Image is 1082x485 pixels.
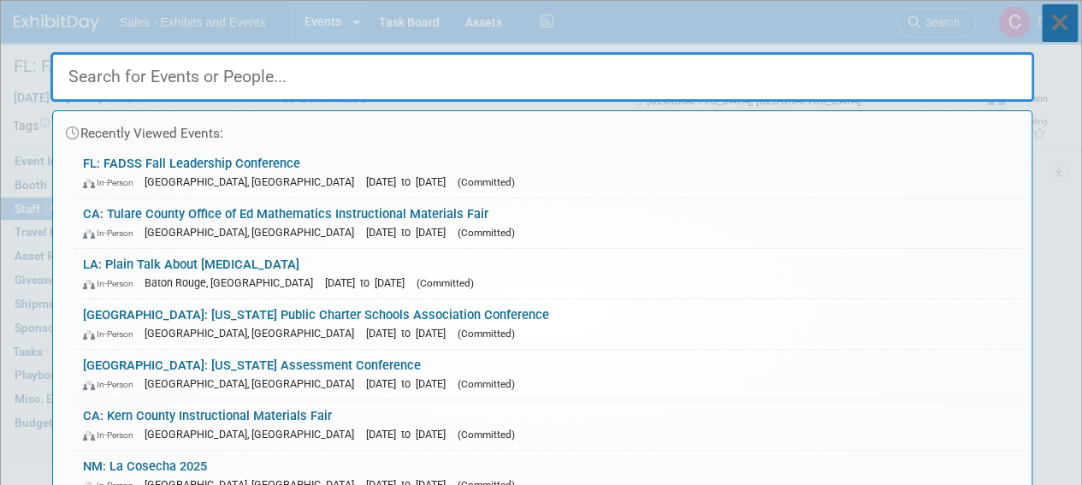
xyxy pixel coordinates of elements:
[458,176,515,188] span: (Committed)
[417,277,474,289] span: (Committed)
[145,175,363,188] span: [GEOGRAPHIC_DATA], [GEOGRAPHIC_DATA]
[83,278,141,289] span: In-Person
[83,177,141,188] span: In-Person
[366,327,454,340] span: [DATE] to [DATE]
[145,377,363,390] span: [GEOGRAPHIC_DATA], [GEOGRAPHIC_DATA]
[145,226,363,239] span: [GEOGRAPHIC_DATA], [GEOGRAPHIC_DATA]
[145,276,322,289] span: Baton Rouge, [GEOGRAPHIC_DATA]
[145,428,363,441] span: [GEOGRAPHIC_DATA], [GEOGRAPHIC_DATA]
[458,378,515,390] span: (Committed)
[145,327,363,340] span: [GEOGRAPHIC_DATA], [GEOGRAPHIC_DATA]
[74,198,1023,248] a: CA: Tulare County Office of Ed Mathematics Instructional Materials Fair In-Person [GEOGRAPHIC_DAT...
[74,148,1023,198] a: FL: FADSS Fall Leadership Conference In-Person [GEOGRAPHIC_DATA], [GEOGRAPHIC_DATA] [DATE] to [DA...
[366,175,454,188] span: [DATE] to [DATE]
[366,377,454,390] span: [DATE] to [DATE]
[366,428,454,441] span: [DATE] to [DATE]
[83,429,141,441] span: In-Person
[74,350,1023,399] a: [GEOGRAPHIC_DATA]: [US_STATE] Assessment Conference In-Person [GEOGRAPHIC_DATA], [GEOGRAPHIC_DATA...
[366,226,454,239] span: [DATE] to [DATE]
[458,328,515,340] span: (Committed)
[74,400,1023,450] a: CA: Kern County Instructional Materials Fair In-Person [GEOGRAPHIC_DATA], [GEOGRAPHIC_DATA] [DATE...
[458,227,515,239] span: (Committed)
[458,429,515,441] span: (Committed)
[62,111,1023,148] div: Recently Viewed Events:
[83,328,141,340] span: In-Person
[50,52,1034,102] input: Search for Events or People...
[83,379,141,390] span: In-Person
[74,299,1023,349] a: [GEOGRAPHIC_DATA]: [US_STATE] Public Charter Schools Association Conference In-Person [GEOGRAPHIC...
[325,276,413,289] span: [DATE] to [DATE]
[83,228,141,239] span: In-Person
[74,249,1023,299] a: LA: Plain Talk About [MEDICAL_DATA] In-Person Baton Rouge, [GEOGRAPHIC_DATA] [DATE] to [DATE] (Co...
